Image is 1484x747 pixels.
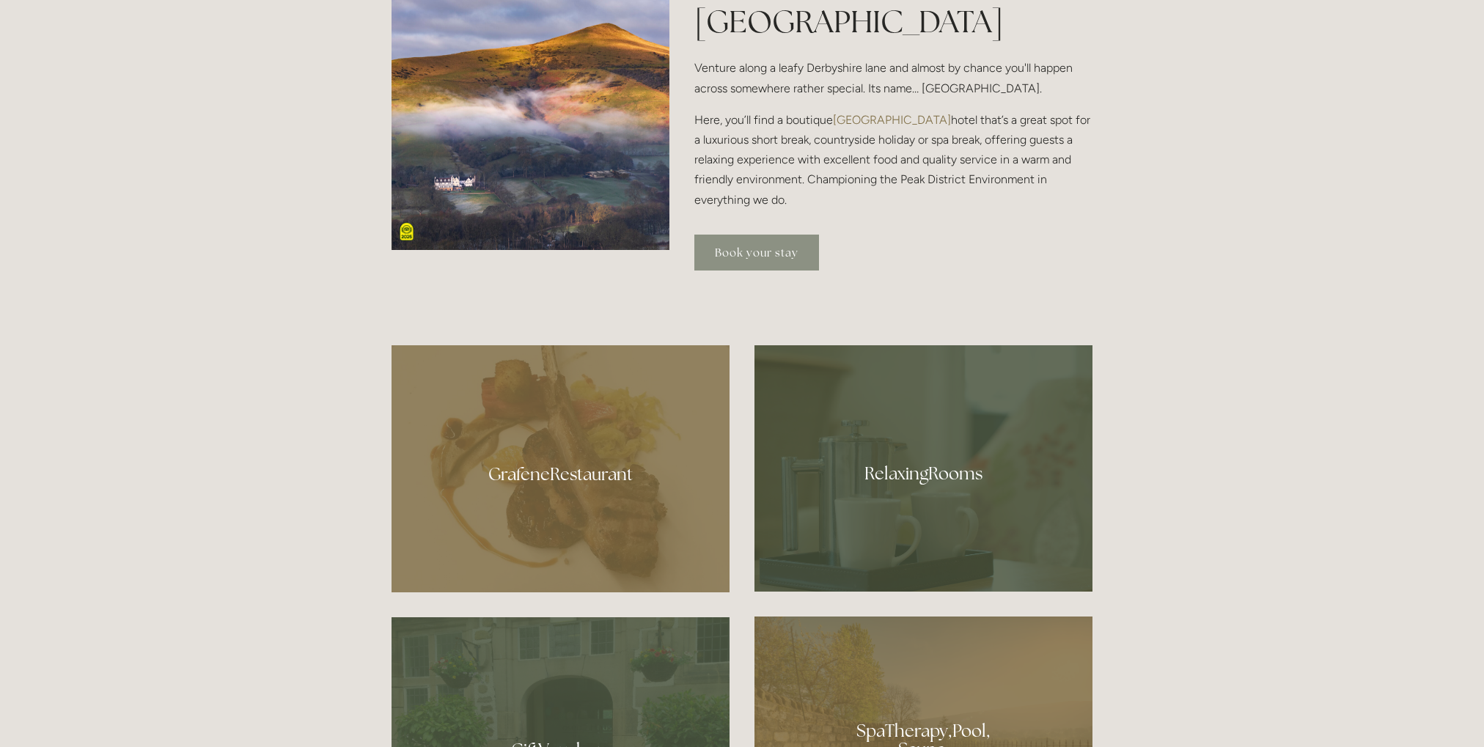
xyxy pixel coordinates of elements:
[754,345,1092,592] a: photo of a tea tray and its cups, Losehill House
[392,345,730,592] a: Cutlet and shoulder of Cabrito goat, smoked aubergine, beetroot terrine, savoy cabbage, melting b...
[694,110,1092,210] p: Here, you’ll find a boutique hotel that’s a great spot for a luxurious short break, countryside h...
[833,113,951,127] a: [GEOGRAPHIC_DATA]
[694,58,1092,97] p: Venture along a leafy Derbyshire lane and almost by chance you'll happen across somewhere rather ...
[694,235,819,271] a: Book your stay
